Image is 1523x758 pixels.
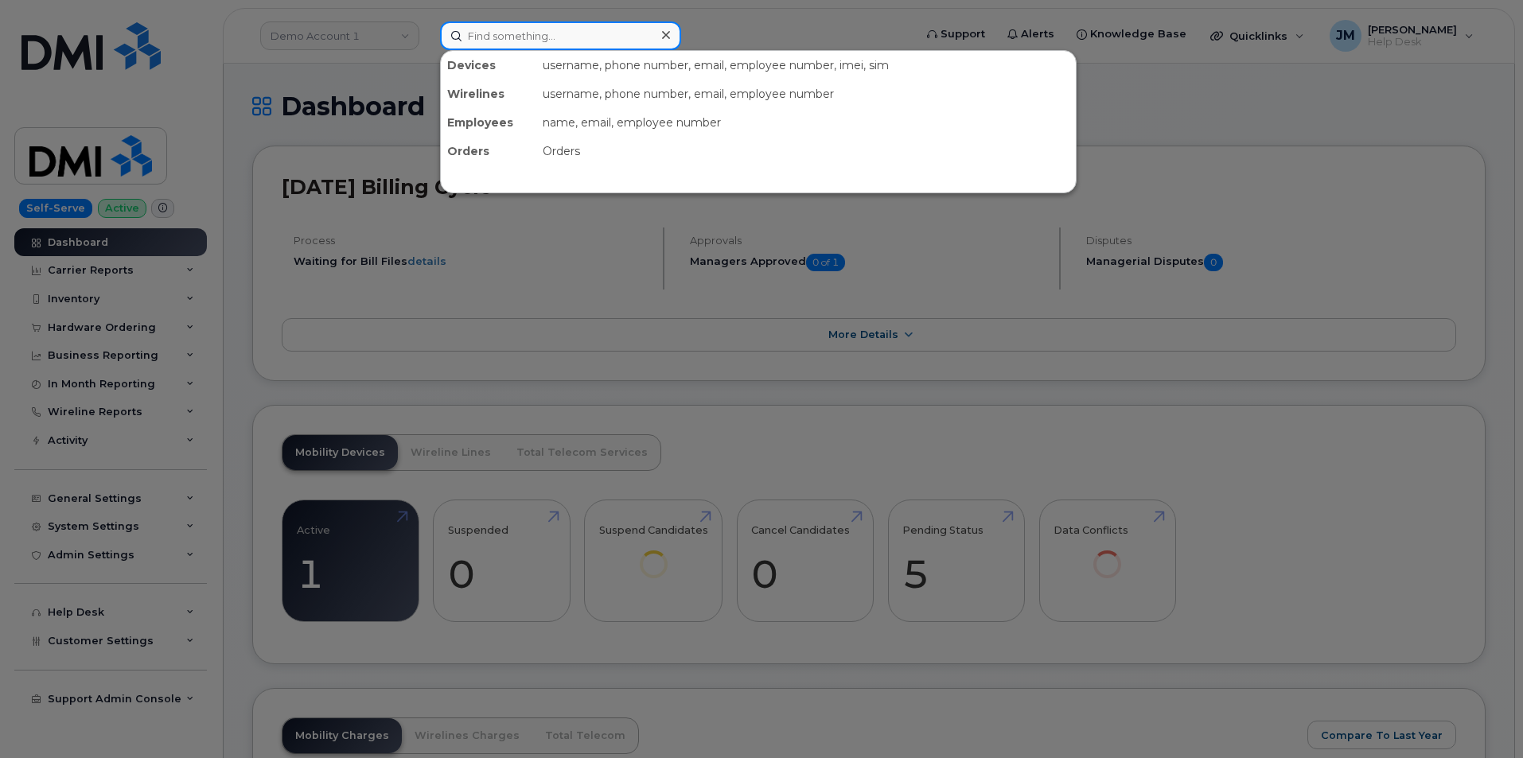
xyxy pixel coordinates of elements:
[441,80,536,108] div: Wirelines
[536,51,1076,80] div: username, phone number, email, employee number, imei, sim
[441,137,536,165] div: Orders
[441,51,536,80] div: Devices
[536,80,1076,108] div: username, phone number, email, employee number
[536,137,1076,165] div: Orders
[536,108,1076,137] div: name, email, employee number
[441,108,536,137] div: Employees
